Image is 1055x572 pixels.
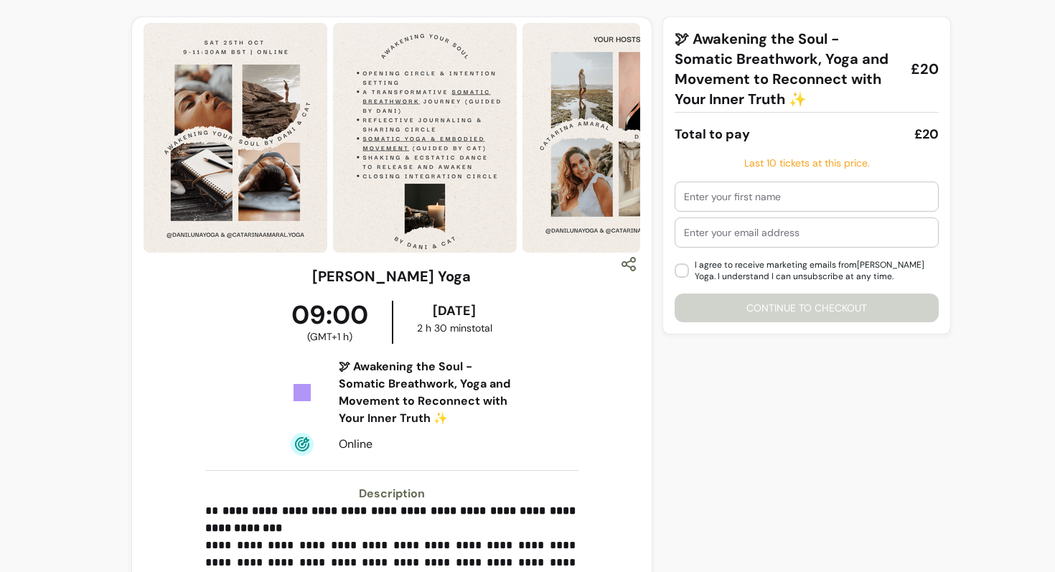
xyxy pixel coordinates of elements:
div: 09:00 [268,301,392,344]
span: ( GMT+1 h ) [307,329,352,344]
input: Enter your email address [684,225,929,240]
img: Tickets Icon [291,381,314,404]
img: https://d3pz9znudhj10h.cloudfront.net/6268a4bd-27fa-40ca-af79-f2c801891634 [522,23,706,253]
div: Last 10 tickets at this price . [675,156,939,170]
div: 2 h 30 mins total [396,321,513,335]
div: 🕊 Awakening the Soul - Somatic Breathwork, Yoga and Movement to Reconnect with Your Inner Truth ✨ [339,358,512,427]
div: [DATE] [396,301,513,321]
div: Online [339,436,512,453]
input: Enter your first name [684,189,929,204]
span: 🕊 Awakening the Soul - Somatic Breathwork, Yoga and Movement to Reconnect with Your Inner Truth ✨ [675,29,899,109]
span: £20 [911,59,939,79]
div: £20 [914,124,939,144]
img: https://d3pz9znudhj10h.cloudfront.net/a5f6bb4e-ea2f-46e2-ab77-1afeda02c925 [144,23,327,253]
h3: [PERSON_NAME] Yoga [312,266,471,286]
img: https://d3pz9znudhj10h.cloudfront.net/f706450f-145b-4ef5-92ee-2ee8706f6349 [333,23,517,253]
div: Total to pay [675,124,750,144]
h3: Description [205,485,578,502]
